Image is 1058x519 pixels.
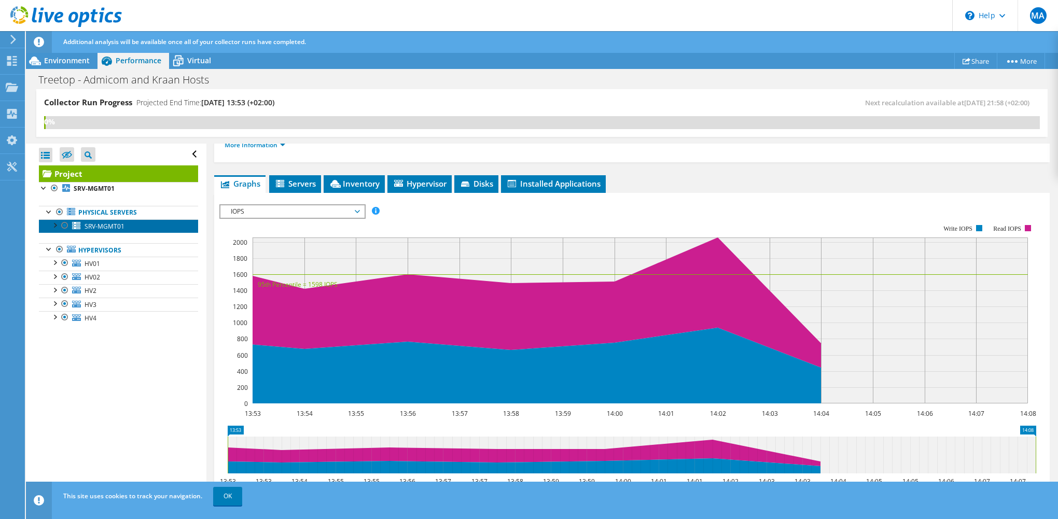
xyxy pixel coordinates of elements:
[233,238,247,247] text: 2000
[85,259,100,268] span: HV01
[220,477,236,486] text: 13:53
[233,254,247,263] text: 1800
[994,225,1022,232] text: Read IOPS
[364,477,380,486] text: 13:55
[1020,409,1036,418] text: 14:08
[762,409,778,418] text: 14:03
[274,178,316,189] span: Servers
[329,178,380,189] span: Inventory
[710,409,726,418] text: 14:02
[460,178,493,189] span: Disks
[85,300,96,309] span: HV3
[615,477,631,486] text: 14:00
[722,477,739,486] text: 14:02
[85,286,96,295] span: HV2
[85,222,124,231] span: SRV-MGMT01
[954,53,997,69] a: Share
[63,492,202,500] span: This site uses cookies to track your navigation.
[237,383,248,392] text: 200
[658,409,674,418] text: 14:01
[39,219,198,233] a: SRV-MGMT01
[507,477,523,486] text: 13:58
[34,74,225,86] h1: Treetop - Admicom and Kraan Hosts
[607,409,623,418] text: 14:00
[39,311,198,325] a: HV4
[435,477,451,486] text: 13:57
[39,165,198,182] a: Project
[237,334,248,343] text: 800
[219,178,260,189] span: Graphs
[1010,477,1026,486] text: 14:07
[902,477,918,486] text: 14:05
[233,270,247,279] text: 1600
[830,477,846,486] text: 14:04
[865,409,881,418] text: 14:05
[237,351,248,360] text: 600
[400,409,416,418] text: 13:56
[452,409,468,418] text: 13:57
[44,116,46,128] div: 0%
[201,97,274,107] span: [DATE] 13:53 (+02:00)
[226,205,359,218] span: IOPS
[245,409,261,418] text: 13:53
[965,11,975,20] svg: \n
[39,298,198,311] a: HV3
[393,178,447,189] span: Hypervisor
[813,409,829,418] text: 14:04
[39,284,198,298] a: HV2
[399,477,415,486] text: 13:56
[687,477,703,486] text: 14:01
[543,477,559,486] text: 13:59
[866,477,882,486] text: 14:05
[943,225,972,232] text: Write IOPS
[328,477,344,486] text: 13:55
[233,318,247,327] text: 1000
[917,409,933,418] text: 14:06
[503,409,519,418] text: 13:58
[225,141,285,149] a: More Information
[579,477,595,486] text: 13:59
[244,399,248,408] text: 0
[85,273,100,282] span: HV02
[258,280,338,289] text: 95th Percentile = 1598 IOPS
[297,409,313,418] text: 13:54
[44,55,90,65] span: Environment
[63,37,306,46] span: Additional analysis will be available once all of your collector runs have completed.
[233,286,247,295] text: 1400
[348,409,364,418] text: 13:55
[555,409,571,418] text: 13:59
[39,271,198,284] a: HV02
[39,182,198,195] a: SRV-MGMT01
[759,477,775,486] text: 14:03
[256,477,272,486] text: 13:53
[968,409,984,418] text: 14:07
[795,477,811,486] text: 14:03
[116,55,161,65] span: Performance
[74,184,115,193] b: SRV-MGMT01
[938,477,954,486] text: 14:06
[85,314,96,322] span: HV4
[136,97,274,108] h4: Projected End Time:
[213,487,242,506] a: OK
[651,477,667,486] text: 14:01
[964,98,1029,107] span: [DATE] 21:58 (+02:00)
[39,257,198,270] a: HV01
[39,206,198,219] a: Physical Servers
[291,477,308,486] text: 13:54
[1030,7,1047,24] span: MA
[506,178,601,189] span: Installed Applications
[997,53,1045,69] a: More
[39,243,198,257] a: Hypervisors
[974,477,990,486] text: 14:07
[865,98,1035,107] span: Next recalculation available at
[237,367,248,376] text: 400
[471,477,488,486] text: 13:57
[187,55,211,65] span: Virtual
[233,302,247,311] text: 1200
